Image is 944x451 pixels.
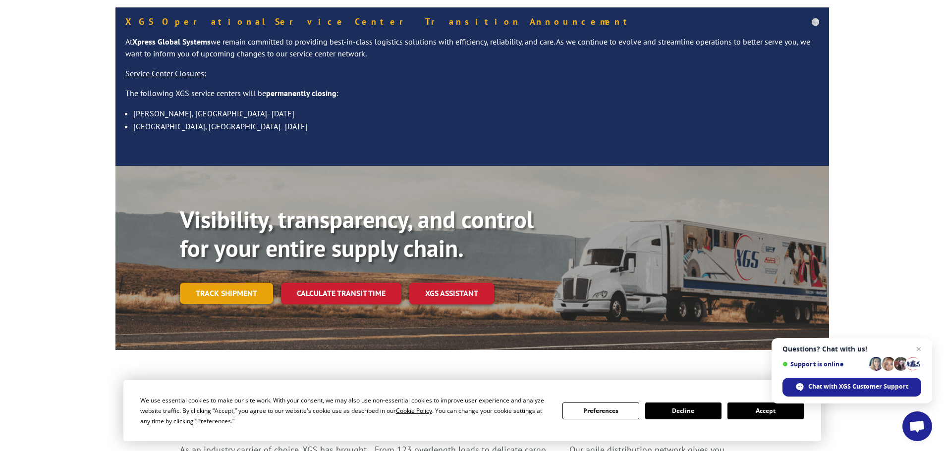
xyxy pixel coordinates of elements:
div: We use essential cookies to make our site work. With your consent, we may also use non-essential ... [140,395,551,426]
span: Support is online [782,360,866,368]
strong: permanently closing [266,88,336,98]
h5: XGS Operational Service Center Transition Announcement [125,17,819,26]
li: [GEOGRAPHIC_DATA], [GEOGRAPHIC_DATA]- [DATE] [133,120,819,133]
li: [PERSON_NAME], [GEOGRAPHIC_DATA]- [DATE] [133,107,819,120]
strong: Xpress Global Systems [132,37,211,47]
span: Cookie Policy [396,406,432,415]
u: Service Center Closures: [125,68,206,78]
div: Cookie Consent Prompt [123,380,821,441]
b: Visibility, transparency, and control for your entire supply chain. [180,204,534,263]
span: Preferences [197,417,231,425]
button: Preferences [562,402,639,419]
a: XGS ASSISTANT [409,283,494,304]
a: Track shipment [180,283,273,303]
button: Decline [645,402,722,419]
span: Chat with XGS Customer Support [782,378,921,397]
a: Calculate transit time [281,283,401,304]
p: At we remain committed to providing best-in-class logistics solutions with efficiency, reliabilit... [125,36,819,68]
p: The following XGS service centers will be : [125,88,819,107]
a: Open chat [902,411,932,441]
button: Accept [727,402,804,419]
span: Chat with XGS Customer Support [808,382,908,391]
span: Questions? Chat with us! [782,345,921,353]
